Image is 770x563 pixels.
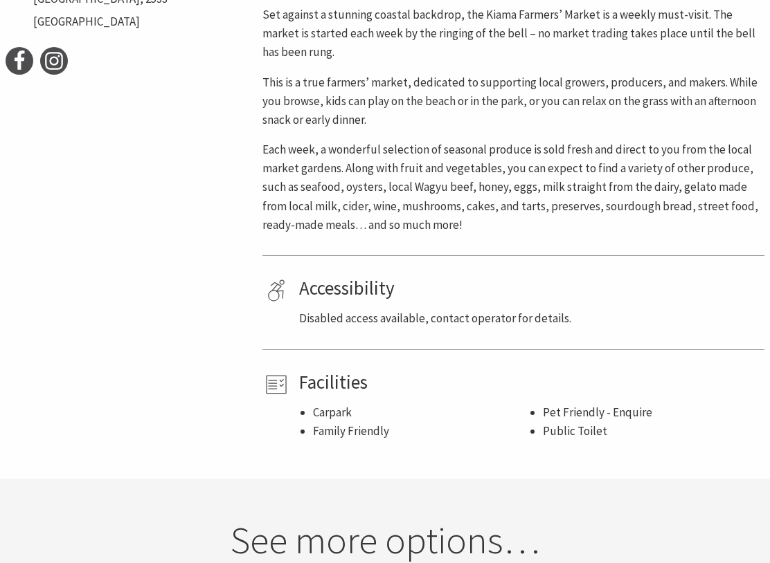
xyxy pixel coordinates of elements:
p: Set against a stunning coastal backdrop, the Kiama Farmers’ Market is a weekly must-visit. The ma... [262,6,764,62]
h4: Accessibility [299,277,760,299]
p: This is a true farmers’ market, dedicated to supporting local growers, producers, and makers. Whi... [262,73,764,130]
p: Each week, a wonderful selection of seasonal produce is sold fresh and direct to you from the loc... [262,140,764,234]
li: [GEOGRAPHIC_DATA] [33,12,228,31]
p: Disabled access available, contact operator for details. [299,309,760,328]
li: Pet Friendly - Enquire [543,403,760,422]
h4: Facilities [299,371,760,393]
li: Family Friendly [313,422,530,441]
li: Carpark [313,403,530,422]
li: Public Toilet [543,422,760,441]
